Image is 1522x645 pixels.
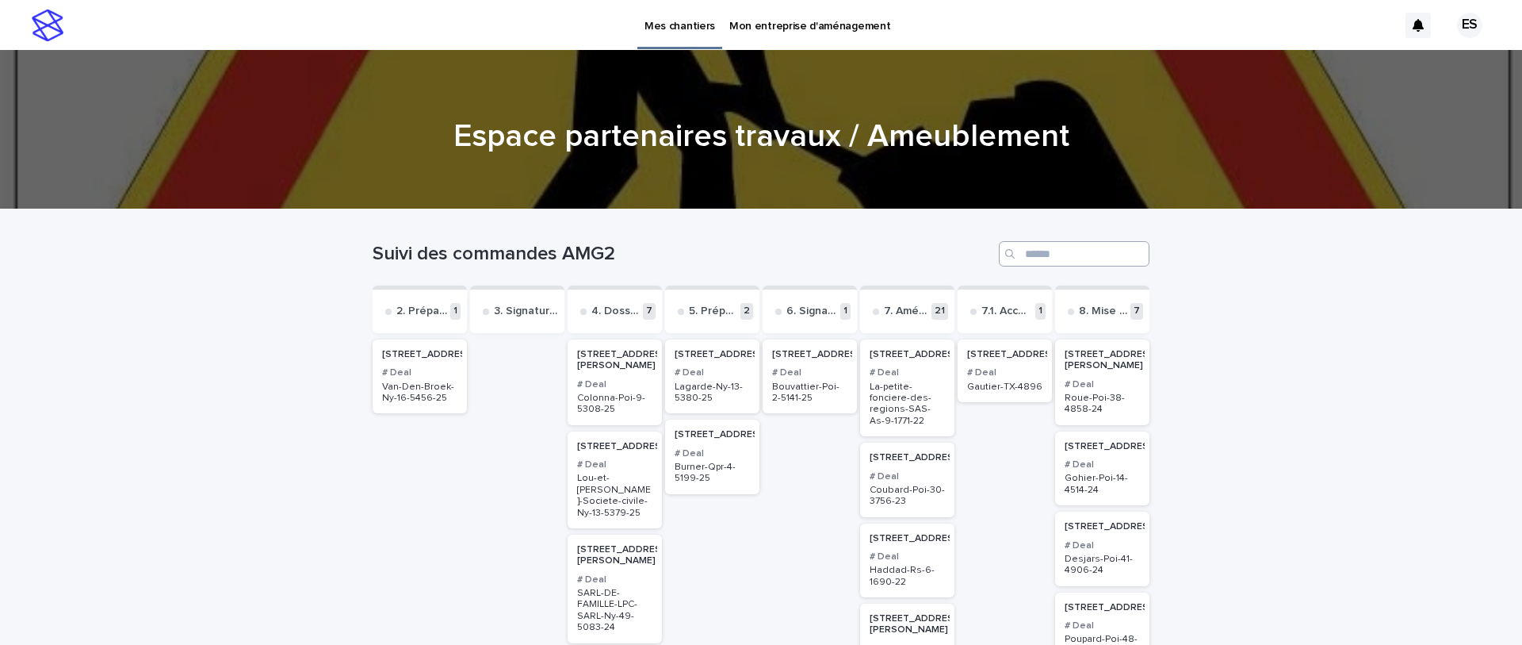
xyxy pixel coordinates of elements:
p: 1 [840,303,851,320]
p: [STREET_ADDRESS] [870,452,963,463]
h3: # Deal [382,367,457,379]
p: Colonna-Poi-9-5308-25 [577,393,652,416]
p: 3. Signature compromis [494,305,558,318]
p: 7. Aménagements et travaux [884,305,928,318]
p: [STREET_ADDRESS] [577,441,671,452]
p: 7.1. Accompagnement Bevouac travaux uniquement [981,305,1032,318]
h3: # Deal [1065,539,1140,552]
p: 2 [740,303,753,320]
p: 5. Préparation de l'acte notarié [689,305,737,318]
h3: # Deal [675,447,750,460]
h3: # Deal [870,470,945,483]
h3: # Deal [870,367,945,379]
p: [STREET_ADDRESS] [967,349,1061,360]
p: Lou-et-[PERSON_NAME]-Societe-civile-Ny-13-5379-25 [577,473,652,519]
p: SARL-DE-FAMILLE-LPC-SARL-Ny-49-5083-24 [577,588,652,634]
p: Van-Den-Broek-Ny-16-5456-25 [382,382,457,405]
h3: # Deal [1065,459,1140,471]
h3: # Deal [1065,378,1140,391]
p: [STREET_ADDRESS] [1065,521,1158,532]
p: 7 [643,303,656,320]
p: 7 [1130,303,1143,320]
p: Roue-Poi-38-4858-24 [1065,393,1140,416]
a: [STREET_ADDRESS]# DealHaddad-Rs-6-1690-22 [860,524,954,597]
input: Search [999,241,1149,267]
p: Haddad-Rs-6-1690-22 [870,565,945,588]
h3: # Deal [772,367,847,379]
h1: Espace partenaires travaux / Ameublement [373,117,1149,155]
h3: # Deal [577,378,652,391]
a: [STREET_ADDRESS]# DealGohier-Poi-14-4514-24 [1055,432,1149,505]
h3: # Deal [967,367,1042,379]
h1: Suivi des commandes AMG2 [373,243,992,266]
a: [STREET_ADDRESS]# DealLou-et-[PERSON_NAME]-Societe-civile-Ny-13-5379-25 [568,432,662,528]
a: [STREET_ADDRESS][PERSON_NAME]# DealSARL-DE-FAMILLE-LPC-SARL-Ny-49-5083-24 [568,535,662,643]
img: stacker-logo-s-only.png [32,10,63,41]
p: [STREET_ADDRESS][PERSON_NAME] [870,613,963,636]
p: Burner-Qpr-4-5199-25 [675,462,750,485]
p: [STREET_ADDRESS] [1065,602,1158,613]
p: 4. Dossier de financement [591,305,640,318]
p: La-petite-fonciere-des-regions-SAS-As-9-1771-22 [870,382,945,428]
p: [STREET_ADDRESS] [675,349,768,360]
a: [STREET_ADDRESS]# DealVan-Den-Broek-Ny-16-5456-25 [373,340,467,413]
p: 2. Préparation compromis [396,305,447,318]
p: Desjars-Poi-41-4906-24 [1065,554,1140,577]
p: Lagarde-Ny-13-5380-25 [675,382,750,405]
p: [STREET_ADDRESS][PERSON_NAME] [1065,349,1158,372]
p: [STREET_ADDRESS] [870,349,963,360]
p: Gautier-TX-4896 [967,382,1042,393]
h3: # Deal [1065,620,1140,632]
a: [STREET_ADDRESS]# DealGautier-TX-4896 [958,340,1052,402]
a: [STREET_ADDRESS]# DealCoubard-Poi-30-3756-23 [860,443,954,516]
p: [STREET_ADDRESS] [675,429,768,440]
a: [STREET_ADDRESS]# DealBurner-Qpr-4-5199-25 [665,420,759,493]
h3: # Deal [870,551,945,563]
p: [STREET_ADDRESS] [1065,441,1158,452]
p: 1 [450,303,461,320]
p: 1 [1035,303,1046,320]
p: Gohier-Poi-14-4514-24 [1065,473,1140,496]
p: 6. Signature de l'acte notarié [786,305,837,318]
h3: # Deal [577,459,652,471]
p: [STREET_ADDRESS] [382,349,476,360]
a: [STREET_ADDRESS][PERSON_NAME]# DealRoue-Poi-38-4858-24 [1055,340,1149,425]
p: [STREET_ADDRESS] [870,533,963,544]
p: [STREET_ADDRESS][PERSON_NAME] [577,544,671,567]
a: [STREET_ADDRESS]# DealLagarde-Ny-13-5380-25 [665,340,759,413]
p: [STREET_ADDRESS] [772,349,866,360]
h3: # Deal [675,367,750,379]
p: 21 [931,303,948,320]
p: Coubard-Poi-30-3756-23 [870,485,945,508]
div: ES [1457,13,1482,38]
p: Bouvattier-Poi-2-5141-25 [772,382,847,405]
a: [STREET_ADDRESS]# DealLa-petite-fonciere-des-regions-SAS-As-9-1771-22 [860,340,954,436]
p: 8. Mise en loc et gestion [1079,305,1127,318]
a: [STREET_ADDRESS]# DealDesjars-Poi-41-4906-24 [1055,512,1149,585]
a: [STREET_ADDRESS][PERSON_NAME]# DealColonna-Poi-9-5308-25 [568,340,662,425]
h3: # Deal [577,574,652,586]
p: [STREET_ADDRESS][PERSON_NAME] [577,349,671,372]
a: [STREET_ADDRESS]# DealBouvattier-Poi-2-5141-25 [763,340,857,413]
